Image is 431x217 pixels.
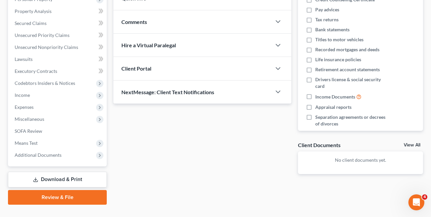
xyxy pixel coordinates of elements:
a: SOFA Review [9,125,107,137]
span: Tax returns [315,16,339,23]
span: Unsecured Priority Claims [15,32,70,38]
span: Means Test [15,140,38,146]
span: Secured Claims [15,20,47,26]
span: Life insurance policies [315,56,361,63]
span: Property Analysis [15,8,52,14]
span: Client Portal [121,65,151,72]
span: Miscellaneous [15,116,44,122]
span: Titles to motor vehicles [315,36,363,43]
a: Executory Contracts [9,65,107,77]
p: No client documents yet. [303,157,418,163]
span: Codebtors Insiders & Notices [15,80,75,86]
span: Executory Contracts [15,68,57,74]
span: 4 [422,194,427,200]
a: Download & Print [8,172,107,187]
span: Income Documents [315,94,355,100]
span: Pay advices [315,6,339,13]
span: Lawsuits [15,56,33,62]
span: Hire a Virtual Paralegal [121,42,176,48]
a: Lawsuits [9,53,107,65]
span: Appraisal reports [315,104,352,110]
a: Unsecured Priority Claims [9,29,107,41]
span: NextMessage: Client Text Notifications [121,89,214,95]
span: Expenses [15,104,34,110]
span: Bank statements [315,26,350,33]
a: Property Analysis [9,5,107,17]
span: Comments [121,19,147,25]
span: SOFA Review [15,128,42,134]
a: Secured Claims [9,17,107,29]
iframe: Intercom live chat [408,194,424,210]
span: Income [15,92,30,98]
span: Retirement account statements [315,66,380,73]
a: View All [404,143,420,147]
a: Unsecured Nonpriority Claims [9,41,107,53]
span: Unsecured Nonpriority Claims [15,44,78,50]
a: Review & File [8,190,107,205]
span: Additional Documents [15,152,62,158]
span: Separation agreements or decrees of divorces [315,114,386,127]
span: Recorded mortgages and deeds [315,46,379,53]
span: Drivers license & social security card [315,76,386,90]
div: Client Documents [298,141,341,148]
